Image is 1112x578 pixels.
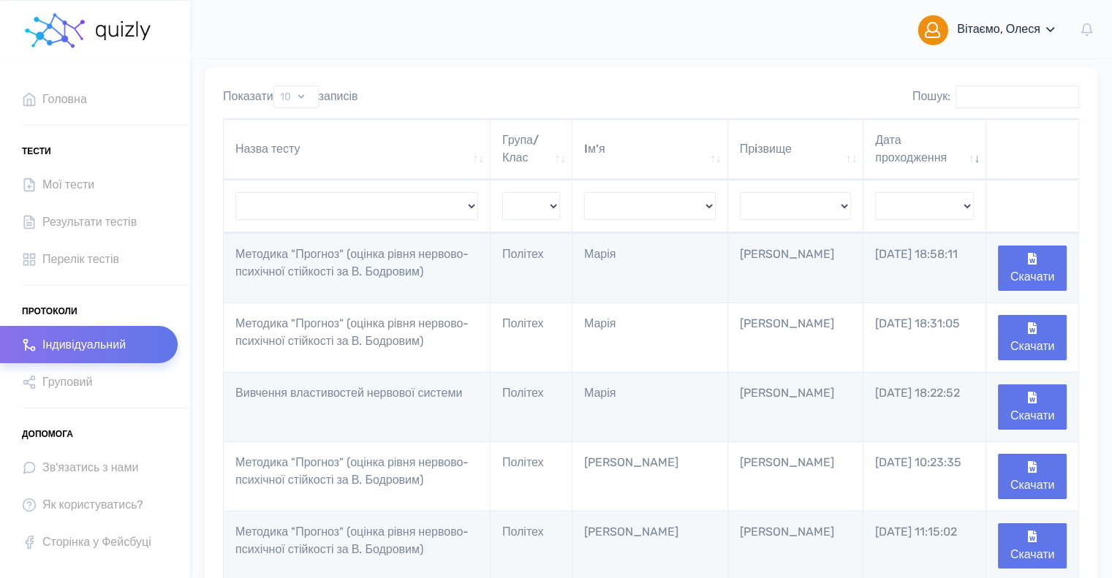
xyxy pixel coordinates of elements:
th: Прiзвище: активувати для сортування стовпців за зростанням [728,119,863,180]
span: Зв'язатись з нами [42,457,138,477]
span: Як користуватись? [42,495,143,514]
button: Скачати [998,523,1067,569]
td: Вивчення властивостей нервової системи [224,372,491,441]
button: Скачати [998,454,1067,499]
span: Результати тестів [42,212,137,232]
span: Індивідуальний [42,335,126,354]
td: [PERSON_NAME] [728,372,863,441]
td: [DATE] 18:31:05 [863,303,986,372]
td: [PERSON_NAME] [728,441,863,511]
input: Пошук: [956,85,1079,108]
button: Скачати [998,384,1067,430]
td: Політех [491,303,572,372]
td: Марія [572,372,728,441]
img: homepage [94,21,154,40]
th: Дата проходження: активувати для сортування стовпців за зростанням [863,119,986,180]
td: [PERSON_NAME] [728,303,863,372]
span: Тести [22,140,51,162]
td: Методика "Прогноз" (оцінка рівня нервово-психічної стійкості за В. Бодровим) [224,441,491,511]
label: Показати записів [223,85,358,108]
th: Iм'я: активувати для сортування стовпців за зростанням [572,119,728,180]
img: homepage [22,9,88,53]
th: Назва тесту: активувати для сортування стовпців за зростанням [224,119,491,180]
button: Скачати [998,315,1067,360]
span: Мої тести [42,175,94,194]
td: [DATE] 18:58:11 [863,233,986,303]
span: Груповий [42,372,92,392]
td: [DATE] 18:22:52 [863,372,986,441]
span: Сторінка у Фейсбуці [42,532,151,552]
td: Політех [491,372,572,441]
td: Марія [572,233,728,303]
span: Протоколи [22,300,77,322]
button: Скачати [998,246,1067,291]
td: Марія [572,303,728,372]
select: Показатизаписів [273,85,319,108]
td: Методика "Прогноз" (оцінка рівня нервово-психічної стійкості за В. Бодровим) [224,303,491,372]
td: Політех [491,233,572,303]
td: [PERSON_NAME] [728,233,863,303]
td: Методика "Прогноз" (оцінка рівня нервово-психічної стійкості за В. Бодровим) [224,233,491,303]
span: Перелік тестів [42,249,119,269]
td: [DATE] 10:23:35 [863,441,986,511]
th: Група/Клас: активувати для сортування стовпців за зростанням [491,119,572,180]
a: homepage homepage [22,1,154,59]
span: Головна [42,89,87,109]
td: [PERSON_NAME] [572,441,728,511]
span: Олеся [1005,22,1040,36]
span: Допомога [22,423,73,445]
label: Пошук: [912,85,1079,108]
td: Політех [491,441,572,511]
